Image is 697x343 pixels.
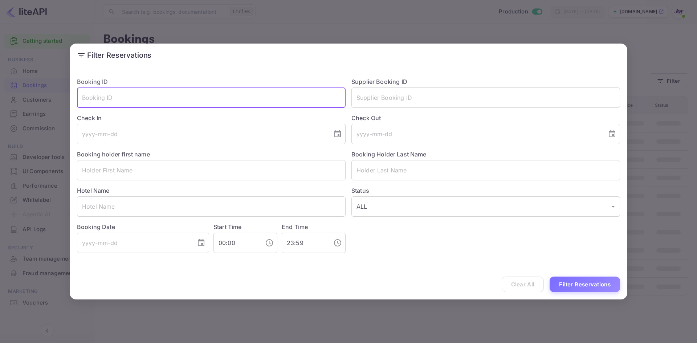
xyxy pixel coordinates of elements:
[70,44,627,67] h2: Filter Reservations
[262,236,277,250] button: Choose time, selected time is 12:00 AM
[351,196,620,217] div: ALL
[77,114,346,122] label: Check In
[330,236,345,250] button: Choose time, selected time is 11:59 PM
[282,223,308,230] label: End Time
[351,78,407,85] label: Supplier Booking ID
[77,222,209,231] label: Booking Date
[351,114,620,122] label: Check Out
[77,233,191,253] input: yyyy-mm-dd
[77,87,346,108] input: Booking ID
[351,151,427,158] label: Booking Holder Last Name
[550,277,620,292] button: Filter Reservations
[330,127,345,141] button: Choose date
[351,186,620,195] label: Status
[77,151,150,158] label: Booking holder first name
[282,233,327,253] input: hh:mm
[351,124,602,144] input: yyyy-mm-dd
[213,233,259,253] input: hh:mm
[194,236,208,250] button: Choose date
[213,223,242,230] label: Start Time
[77,78,108,85] label: Booking ID
[77,124,327,144] input: yyyy-mm-dd
[351,160,620,180] input: Holder Last Name
[77,160,346,180] input: Holder First Name
[351,87,620,108] input: Supplier Booking ID
[77,196,346,217] input: Hotel Name
[605,127,619,141] button: Choose date
[77,187,110,194] label: Hotel Name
